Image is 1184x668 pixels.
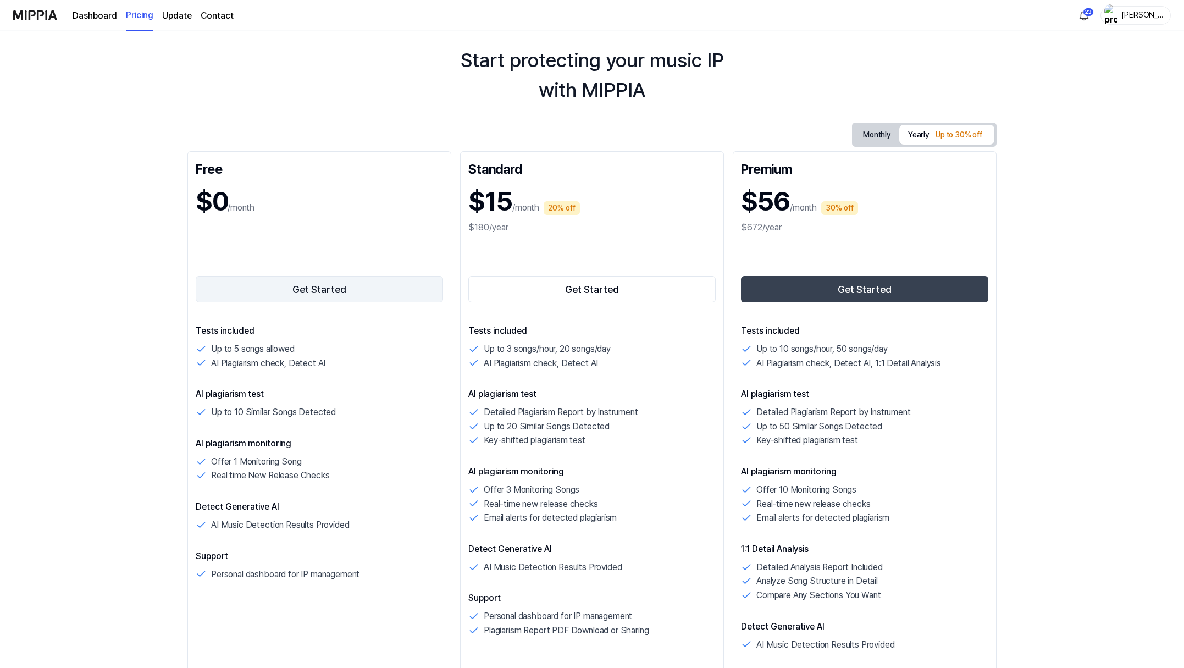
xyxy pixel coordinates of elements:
[741,274,988,305] a: Get Started
[468,221,716,234] div: $180/year
[741,465,988,478] p: AI plagiarism monitoring
[484,356,598,371] p: AI Plagiarism check, Detect AI
[484,497,598,511] p: Real-time new release checks
[756,356,941,371] p: AI Plagiarism check, Detect AI, 1:1 Detail Analysis
[756,483,856,497] p: Offer 10 Monitoring Songs
[1100,6,1171,25] button: profile[PERSON_NAME]
[1104,4,1117,26] img: profile
[196,181,228,221] h1: $0
[484,511,617,525] p: Email alerts for detected plagiarism
[468,181,512,221] h1: $15
[484,623,649,638] p: Plagiarism Report PDF Download or Sharing
[196,500,443,514] p: Detect Generative AI
[1121,9,1164,21] div: [PERSON_NAME]
[468,276,716,302] button: Get Started
[468,592,716,605] p: Support
[756,419,882,434] p: Up to 50 Similar Songs Detected
[741,181,790,221] h1: $56
[196,437,443,450] p: AI plagiarism monitoring
[741,543,988,556] p: 1:1 Detail Analysis
[211,455,301,469] p: Offer 1 Monitoring Song
[821,201,858,215] div: 30% off
[484,419,610,434] p: Up to 20 Similar Songs Detected
[196,274,443,305] a: Get Started
[741,324,988,338] p: Tests included
[211,468,330,483] p: Real time New Release Checks
[756,497,871,511] p: Real-time new release checks
[741,388,988,401] p: AI plagiarism test
[484,483,579,497] p: Offer 3 Monitoring Songs
[756,588,881,603] p: Compare Any Sections You Want
[196,324,443,338] p: Tests included
[468,274,716,305] a: Get Started
[544,201,580,215] div: 20% off
[484,560,622,575] p: AI Music Detection Results Provided
[484,405,638,419] p: Detailed Plagiarism Report by Instrument
[211,567,359,582] p: Personal dashboard for IP management
[162,9,192,23] a: Update
[211,518,349,532] p: AI Music Detection Results Provided
[196,388,443,401] p: AI plagiarism test
[211,356,325,371] p: AI Plagiarism check, Detect AI
[756,433,858,448] p: Key-shifted plagiarism test
[756,574,878,588] p: Analyze Song Structure in Detail
[196,550,443,563] p: Support
[468,388,716,401] p: AI plagiarism test
[196,159,443,177] div: Free
[756,511,889,525] p: Email alerts for detected plagiarism
[196,276,443,302] button: Get Started
[756,638,894,652] p: AI Music Detection Results Provided
[468,543,716,556] p: Detect Generative AI
[1075,7,1093,24] button: 알림23
[899,125,994,145] button: Yearly
[756,560,883,575] p: Detailed Analysis Report Included
[756,342,888,356] p: Up to 10 songs/hour, 50 songs/day
[201,9,234,23] a: Contact
[790,201,817,214] p: /month
[741,221,988,234] div: $672/year
[211,342,295,356] p: Up to 5 songs allowed
[1083,8,1094,16] div: 23
[126,1,153,31] a: Pricing
[468,465,716,478] p: AI plagiarism monitoring
[484,609,632,623] p: Personal dashboard for IP management
[73,9,117,23] a: Dashboard
[468,324,716,338] p: Tests included
[741,620,988,633] p: Detect Generative AI
[211,405,336,419] p: Up to 10 Similar Songs Detected
[228,201,254,214] p: /month
[484,433,585,448] p: Key-shifted plagiarism test
[484,342,611,356] p: Up to 3 songs/hour, 20 songs/day
[854,125,899,145] button: Monthly
[932,127,986,143] div: Up to 30% off
[741,276,988,302] button: Get Started
[756,405,911,419] p: Detailed Plagiarism Report by Instrument
[512,201,539,214] p: /month
[741,159,988,177] div: Premium
[1077,9,1091,22] img: 알림
[468,159,716,177] div: Standard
